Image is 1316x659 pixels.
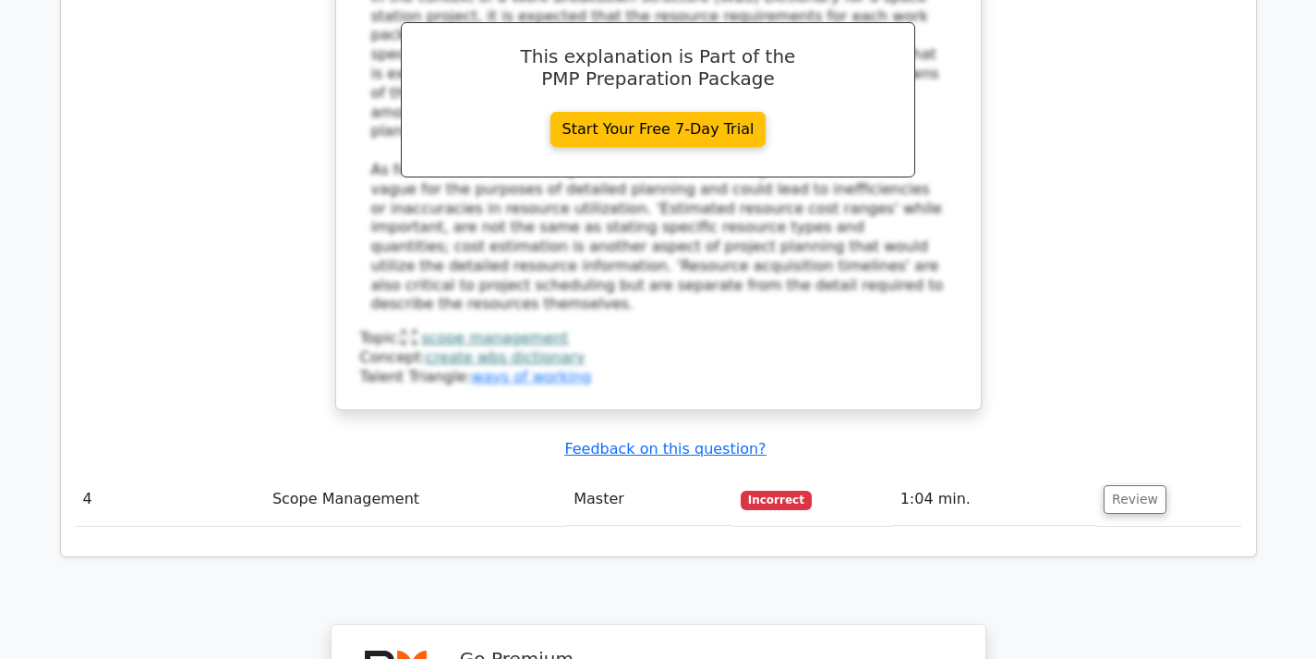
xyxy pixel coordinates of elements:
td: Scope Management [265,473,566,526]
a: ways of working [471,368,591,385]
td: 4 [76,473,265,526]
span: Incorrect [741,491,812,509]
div: Topic: [360,329,957,348]
a: Start Your Free 7-Day Trial [550,112,767,147]
td: 1:04 min. [893,473,1096,526]
div: Concept: [360,348,957,368]
button: Review [1104,485,1166,514]
td: Master [566,473,733,526]
a: Feedback on this question? [564,440,766,458]
a: create wbs dictionary [426,348,585,366]
a: scope management [421,329,568,347]
div: Talent Triangle: [360,329,957,386]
